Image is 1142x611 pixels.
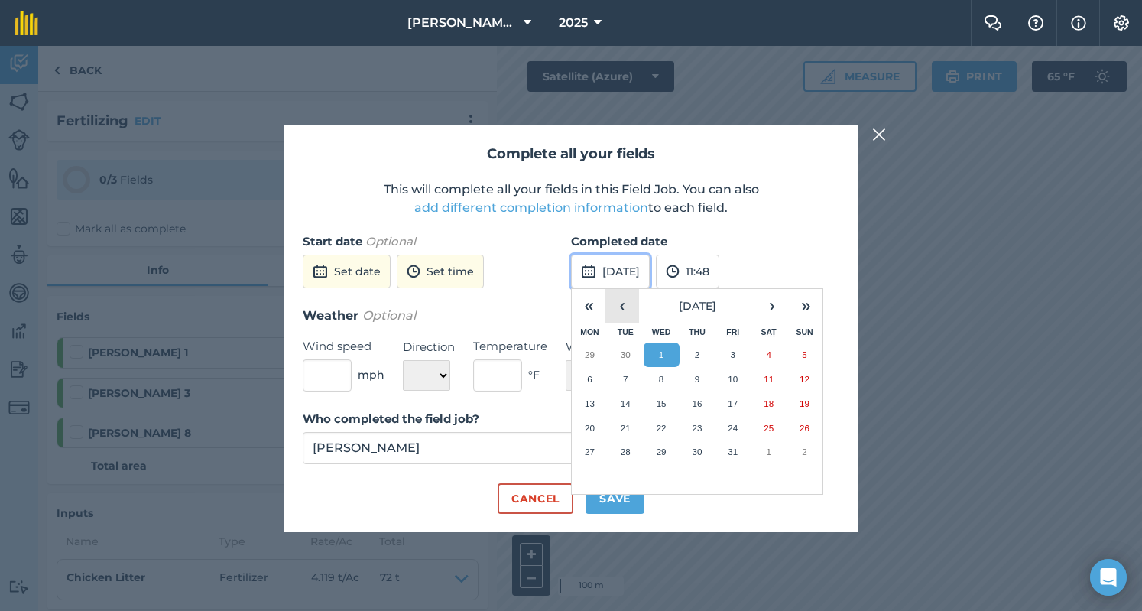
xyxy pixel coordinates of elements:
abbr: October 30, 2025 [692,447,702,457]
abbr: Thursday [689,327,706,336]
abbr: October 4, 2025 [766,349,771,359]
abbr: October 23, 2025 [692,423,702,433]
abbr: September 29, 2025 [585,349,595,359]
img: Two speech bubbles overlapping with the left bubble in the forefront [984,15,1002,31]
img: svg+xml;base64,PD94bWwgdmVyc2lvbj0iMS4wIiBlbmNvZGluZz0idXRmLTgiPz4KPCEtLSBHZW5lcmF0b3I6IEFkb2JlIE... [313,262,328,281]
button: October 26, 2025 [787,416,822,440]
abbr: October 8, 2025 [659,374,663,384]
img: A cog icon [1112,15,1131,31]
strong: Who completed the field job? [303,411,479,426]
p: This will complete all your fields in this Field Job. You can also to each field. [303,180,839,217]
button: » [789,289,822,323]
button: October 20, 2025 [572,416,608,440]
abbr: October 17, 2025 [728,398,738,408]
button: ‹ [605,289,639,323]
button: add different completion information [414,199,648,217]
button: October 8, 2025 [644,367,680,392]
em: Optional [365,234,416,249]
div: Open Intercom Messenger [1090,559,1127,596]
strong: Completed date [571,234,667,249]
abbr: October 16, 2025 [692,398,702,408]
abbr: October 1, 2025 [659,349,663,359]
img: svg+xml;base64,PD94bWwgdmVyc2lvbj0iMS4wIiBlbmNvZGluZz0idXRmLTgiPz4KPCEtLSBHZW5lcmF0b3I6IEFkb2JlIE... [666,262,680,281]
abbr: October 19, 2025 [800,398,809,408]
button: October 24, 2025 [715,416,751,440]
abbr: October 21, 2025 [621,423,631,433]
img: svg+xml;base64,PHN2ZyB4bWxucz0iaHR0cDovL3d3dy53My5vcmcvMjAwMC9zdmciIHdpZHRoPSIxNyIgaGVpZ2h0PSIxNy... [1071,14,1086,32]
h2: Complete all your fields [303,143,839,165]
label: Weather [566,338,641,356]
button: October 14, 2025 [608,392,644,416]
abbr: Monday [580,327,599,336]
img: svg+xml;base64,PHN2ZyB4bWxucz0iaHR0cDovL3d3dy53My5vcmcvMjAwMC9zdmciIHdpZHRoPSIyMiIgaGVpZ2h0PSIzMC... [872,125,886,144]
button: November 1, 2025 [751,440,787,464]
button: October 18, 2025 [751,392,787,416]
button: Cancel [498,483,573,514]
abbr: October 13, 2025 [585,398,595,408]
abbr: Friday [726,327,739,336]
abbr: October 15, 2025 [657,398,667,408]
button: October 2, 2025 [680,343,715,367]
h3: Weather [303,306,839,326]
abbr: October 14, 2025 [621,398,631,408]
abbr: November 2, 2025 [802,447,806,457]
label: Wind speed [303,337,384,356]
abbr: October 10, 2025 [728,374,738,384]
span: ° F [528,366,540,383]
abbr: October 31, 2025 [728,447,738,457]
abbr: October 9, 2025 [695,374,699,384]
button: October 11, 2025 [751,367,787,392]
button: October 15, 2025 [644,392,680,416]
button: [DATE] [639,289,755,323]
button: October 1, 2025 [644,343,680,367]
button: [DATE] [571,255,650,288]
button: September 30, 2025 [608,343,644,367]
button: October 13, 2025 [572,392,608,416]
abbr: October 2, 2025 [695,349,699,359]
button: October 7, 2025 [608,367,644,392]
button: Set time [397,255,484,288]
button: October 21, 2025 [608,416,644,440]
button: October 25, 2025 [751,416,787,440]
img: A question mark icon [1027,15,1045,31]
abbr: October 24, 2025 [728,423,738,433]
abbr: October 3, 2025 [731,349,735,359]
abbr: October 20, 2025 [585,423,595,433]
abbr: Tuesday [618,327,634,336]
abbr: October 11, 2025 [764,374,774,384]
abbr: September 30, 2025 [621,349,631,359]
label: Temperature [473,337,547,356]
abbr: October 25, 2025 [764,423,774,433]
abbr: Saturday [761,327,777,336]
button: October 28, 2025 [608,440,644,464]
button: October 17, 2025 [715,392,751,416]
abbr: October 26, 2025 [800,423,809,433]
strong: Start date [303,234,362,249]
abbr: October 18, 2025 [764,398,774,408]
button: October 30, 2025 [680,440,715,464]
span: [DATE] [679,299,716,313]
abbr: October 5, 2025 [802,349,806,359]
img: svg+xml;base64,PD94bWwgdmVyc2lvbj0iMS4wIiBlbmNvZGluZz0idXRmLTgiPz4KPCEtLSBHZW5lcmF0b3I6IEFkb2JlIE... [581,262,596,281]
button: October 10, 2025 [715,367,751,392]
abbr: Wednesday [652,327,671,336]
abbr: October 28, 2025 [621,447,631,457]
button: October 23, 2025 [680,416,715,440]
button: October 12, 2025 [787,367,822,392]
button: October 5, 2025 [787,343,822,367]
button: October 29, 2025 [644,440,680,464]
button: November 2, 2025 [787,440,822,464]
abbr: October 22, 2025 [657,423,667,433]
abbr: Sunday [796,327,813,336]
button: Set date [303,255,391,288]
button: October 19, 2025 [787,392,822,416]
button: October 3, 2025 [715,343,751,367]
abbr: October 27, 2025 [585,447,595,457]
button: October 22, 2025 [644,416,680,440]
button: October 31, 2025 [715,440,751,464]
abbr: October 29, 2025 [657,447,667,457]
span: mph [358,366,384,383]
abbr: October 6, 2025 [587,374,592,384]
label: Direction [403,338,455,356]
button: October 27, 2025 [572,440,608,464]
